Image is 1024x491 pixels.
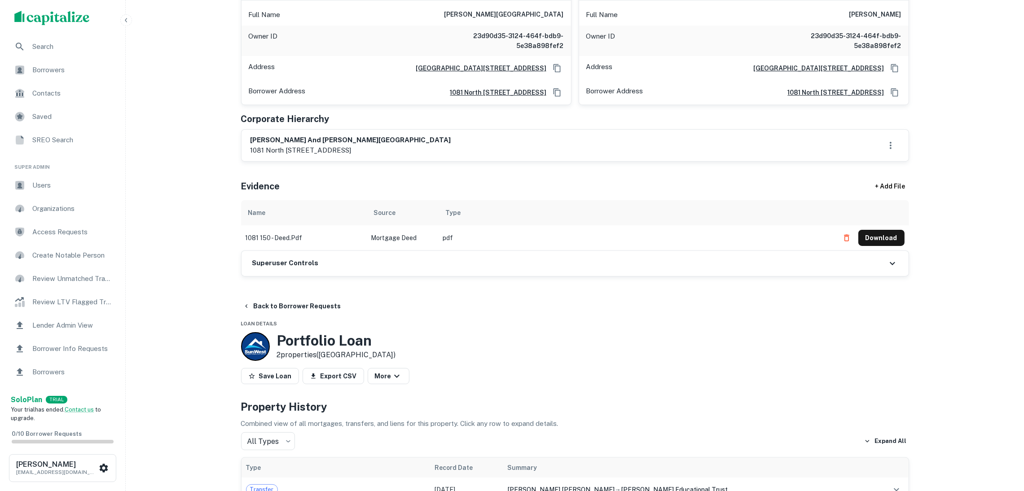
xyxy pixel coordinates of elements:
button: More [368,368,409,384]
li: Super Admin [7,153,118,175]
img: capitalize-logo.png [14,11,90,25]
h6: [PERSON_NAME] [16,461,97,468]
h6: [PERSON_NAME] [849,9,901,20]
a: [GEOGRAPHIC_DATA][STREET_ADDRESS] [747,63,884,73]
span: Review LTV Flagged Transactions [32,297,113,307]
span: Your trial has ended. to upgrade. [11,406,101,422]
span: Borrowers [32,65,113,75]
p: [EMAIL_ADDRESS][DOMAIN_NAME] [16,468,97,476]
button: Expand All [862,434,909,448]
h5: Evidence [241,180,280,193]
span: Saved [32,111,113,122]
button: Delete file [839,231,855,245]
button: Save Loan [241,368,299,384]
th: Type [439,200,834,225]
a: [GEOGRAPHIC_DATA][STREET_ADDRESS] [409,63,547,73]
div: Saved [7,106,118,127]
span: Users [32,180,113,191]
a: Borrowers [7,59,118,81]
th: Summary [503,458,871,478]
span: Contacts [32,88,113,99]
p: Owner ID [249,31,278,51]
span: Access Requests [32,227,113,237]
a: 1081 north [STREET_ADDRESS] [443,88,547,97]
p: Combined view of all mortgages, transfers, and liens for this property. Click any row to expand d... [241,418,909,429]
p: Owner ID [586,31,615,51]
h6: Superuser Controls [252,258,319,268]
span: 0 / 10 Borrower Requests [12,430,82,437]
p: Full Name [586,9,618,20]
a: SoloPlan [11,395,42,405]
a: SREO Search [7,129,118,151]
a: Email Testing [7,385,118,406]
div: + Add File [859,179,922,195]
div: All Types [241,432,295,450]
button: Copy Address [888,86,901,99]
div: Name [248,207,266,218]
strong: Solo Plan [11,395,42,404]
th: Source [367,200,439,225]
p: Borrower Address [249,86,306,99]
a: Review Unmatched Transactions [7,268,118,289]
div: Type [446,207,461,218]
button: Copy Address [888,61,901,75]
h3: Portfolio Loan [277,332,396,349]
a: Access Requests [7,221,118,243]
span: Borrower Info Requests [32,343,113,354]
button: Export CSV [303,368,364,384]
h5: Corporate Hierarchy [241,112,330,126]
p: 1081 north [STREET_ADDRESS] [251,145,451,156]
h6: [PERSON_NAME][GEOGRAPHIC_DATA] [444,9,564,20]
div: scrollable content [241,200,909,250]
span: SREO Search [32,135,113,145]
th: Name [241,200,367,225]
th: Type [242,458,430,478]
td: pdf [439,225,834,250]
span: Lender Admin View [32,320,113,331]
span: Borrowers [32,367,113,377]
a: Borrower Info Requests [7,338,118,359]
a: Review LTV Flagged Transactions [7,291,118,313]
span: Review Unmatched Transactions [32,273,113,284]
a: Borrowers [7,361,118,383]
a: Contacts [7,83,118,104]
button: Copy Address [550,86,564,99]
h6: [PERSON_NAME] and [PERSON_NAME][GEOGRAPHIC_DATA] [251,135,451,145]
a: Users [7,175,118,196]
div: Source [374,207,396,218]
p: Borrower Address [586,86,643,99]
a: Lender Admin View [7,315,118,336]
h4: Property History [241,399,909,415]
a: Create Notable Person [7,245,118,266]
a: Organizations [7,198,118,219]
p: Address [586,61,613,75]
td: Mortgage Deed [367,225,439,250]
button: Download [858,230,905,246]
button: Copy Address [550,61,564,75]
button: [PERSON_NAME][EMAIL_ADDRESS][DOMAIN_NAME] [9,454,116,482]
iframe: Chat Widget [979,419,1024,462]
a: 1081 north [STREET_ADDRESS] [781,88,884,97]
div: Search [7,36,118,57]
span: Organizations [32,203,113,214]
td: 1081 150 - deed.pdf [241,225,367,250]
span: Search [32,41,113,52]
